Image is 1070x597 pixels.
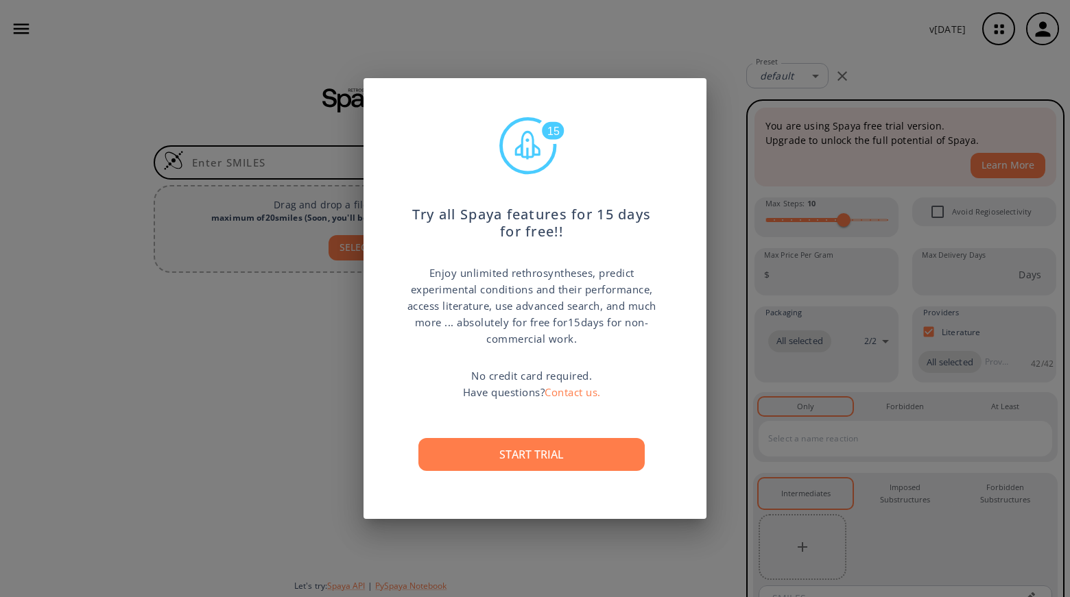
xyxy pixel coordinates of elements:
[545,385,601,399] a: Contact us.
[418,438,645,471] button: Start trial
[405,193,658,241] p: Try all Spaya features for 15 days for free!!
[547,125,560,137] text: 15
[405,265,658,347] p: Enjoy unlimited rethrosyntheses, predict experimental conditions and their performance, access li...
[463,367,601,400] p: No credit card required. Have questions?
